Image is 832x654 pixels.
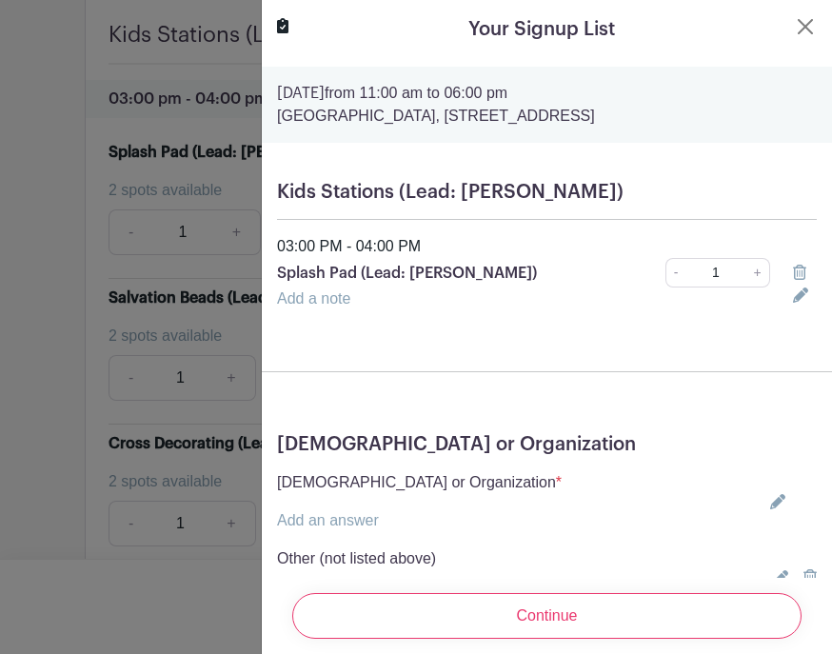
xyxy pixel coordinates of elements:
input: Continue [292,593,802,639]
a: + [746,258,770,287]
h5: [DEMOGRAPHIC_DATA] or Organization [277,433,817,456]
div: 03:00 PM - 04:00 PM [266,235,828,258]
p: Splash Pad (Lead: [PERSON_NAME]) [277,262,583,285]
h5: Your Signup List [468,15,615,44]
strong: [DATE] [277,86,325,101]
p: [GEOGRAPHIC_DATA], [STREET_ADDRESS] [277,105,817,128]
p: Other (not listed above) [277,547,436,570]
a: Add an answer [277,512,379,528]
a: Add a note [277,290,350,307]
p: [DEMOGRAPHIC_DATA] or Organization [277,471,562,494]
button: Close [794,15,817,38]
h5: Kids Stations (Lead: [PERSON_NAME]) [277,181,817,204]
a: - [665,258,686,287]
p: from 11:00 am to 06:00 pm [277,82,817,105]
